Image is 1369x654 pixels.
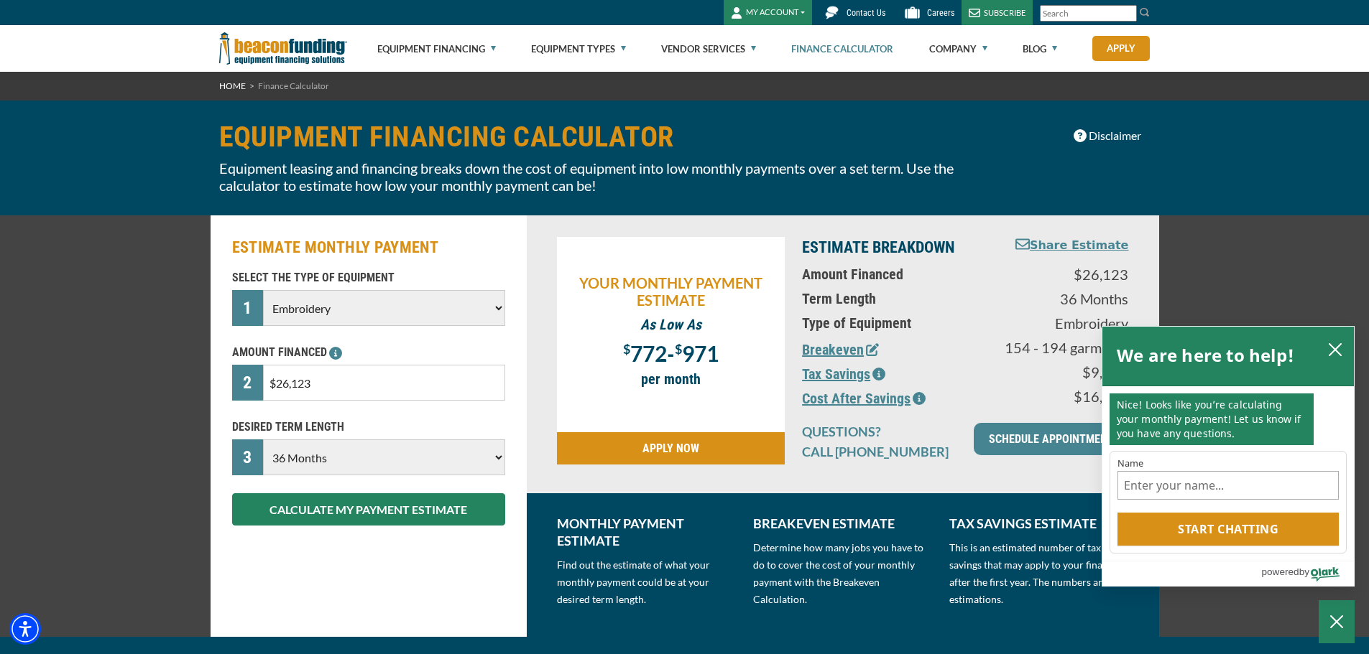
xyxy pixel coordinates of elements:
[929,26,987,72] a: Company
[1110,393,1314,445] p: Nice! Looks like you’re calculating your monthly payment! Let us know if you have any questions.
[1102,386,1354,451] div: chat
[232,419,505,436] p: DESIRED TERM LENGTH
[1015,237,1129,255] button: Share Estimate
[9,613,41,645] div: Accessibility Menu
[232,493,505,525] button: CALCULATE MY PAYMENT ESTIMATE
[1261,561,1354,586] a: Powered by Olark
[531,26,626,72] a: Equipment Types
[557,556,736,608] p: Find out the estimate of what your monthly payment could be at your desired term length.
[802,237,985,258] p: ESTIMATE BREAKDOWN
[557,515,736,549] p: MONTHLY PAYMENT ESTIMATE
[791,26,893,72] a: Finance Calculator
[564,274,778,309] p: YOUR MONTHLY PAYMENT ESTIMATE
[1092,36,1150,61] a: Apply
[1002,290,1128,307] p: 36 Months
[1002,363,1128,380] p: $9,143
[232,344,505,361] p: AMOUNT FINANCED
[949,539,1128,608] p: This is an estimated number of tax savings that may apply to your financing after the first year....
[802,266,985,283] p: Amount Financed
[802,388,926,409] button: Cost After Savings
[1089,127,1141,144] span: Disclaimer
[1319,600,1355,643] button: Close Chatbox
[232,365,264,401] div: 2
[232,290,264,326] div: 1
[802,339,879,360] button: Breakeven
[661,26,756,72] a: Vendor Services
[219,159,992,194] p: Equipment leasing and financing breaks down the cost of equipment into low monthly payments over ...
[927,8,954,18] span: Careers
[1040,5,1137,22] input: Search
[1102,326,1355,587] div: olark chatbox
[1117,341,1294,370] h2: We are here to help!
[557,432,785,464] a: APPLY NOW
[802,314,985,332] p: Type of Equipment
[219,122,992,152] h1: EQUIPMENT FINANCING CALCULATOR
[1002,314,1128,332] p: Embroidery
[623,341,630,357] span: $
[1122,8,1133,19] a: Clear search text
[675,341,682,357] span: $
[219,80,246,91] a: HOME
[232,269,505,286] p: SELECT THE TYPE OF EQUIPMENT
[232,237,505,258] h2: ESTIMATE MONTHLY PAYMENT
[802,443,957,460] p: CALL [PHONE_NUMBER]
[1002,339,1128,356] p: 154 - 194 garments
[1117,459,1339,468] label: Name
[1117,471,1339,500] input: Name
[564,340,778,363] p: -
[974,423,1128,455] a: SCHEDULE APPOINTMENT
[802,363,885,385] button: Tax Savings
[1299,563,1309,581] span: by
[949,515,1128,532] p: TAX SAVINGS ESTIMATE
[1023,26,1057,72] a: Blog
[682,340,719,366] span: 971
[1261,563,1299,581] span: powered
[802,423,957,440] p: QUESTIONS?
[1064,122,1151,149] button: Disclaimer
[219,25,347,72] img: Beacon Funding Corporation logo
[564,370,778,388] p: per month
[377,26,496,72] a: Equipment Financing
[630,340,667,366] span: 772
[1139,6,1151,18] img: Search
[1117,513,1339,546] button: Start chatting
[1002,388,1128,405] p: $16,980
[802,290,985,307] p: Term Length
[753,539,932,608] p: Determine how many jobs you have to do to cover the cost of your monthly payment with the Breakev...
[232,439,264,475] div: 3
[263,365,504,401] input: $
[564,316,778,333] p: As Low As
[1324,339,1347,359] button: close chatbox
[258,80,329,91] span: Finance Calculator
[1002,266,1128,283] p: $26,123
[847,8,885,18] span: Contact Us
[753,515,932,532] p: BREAKEVEN ESTIMATE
